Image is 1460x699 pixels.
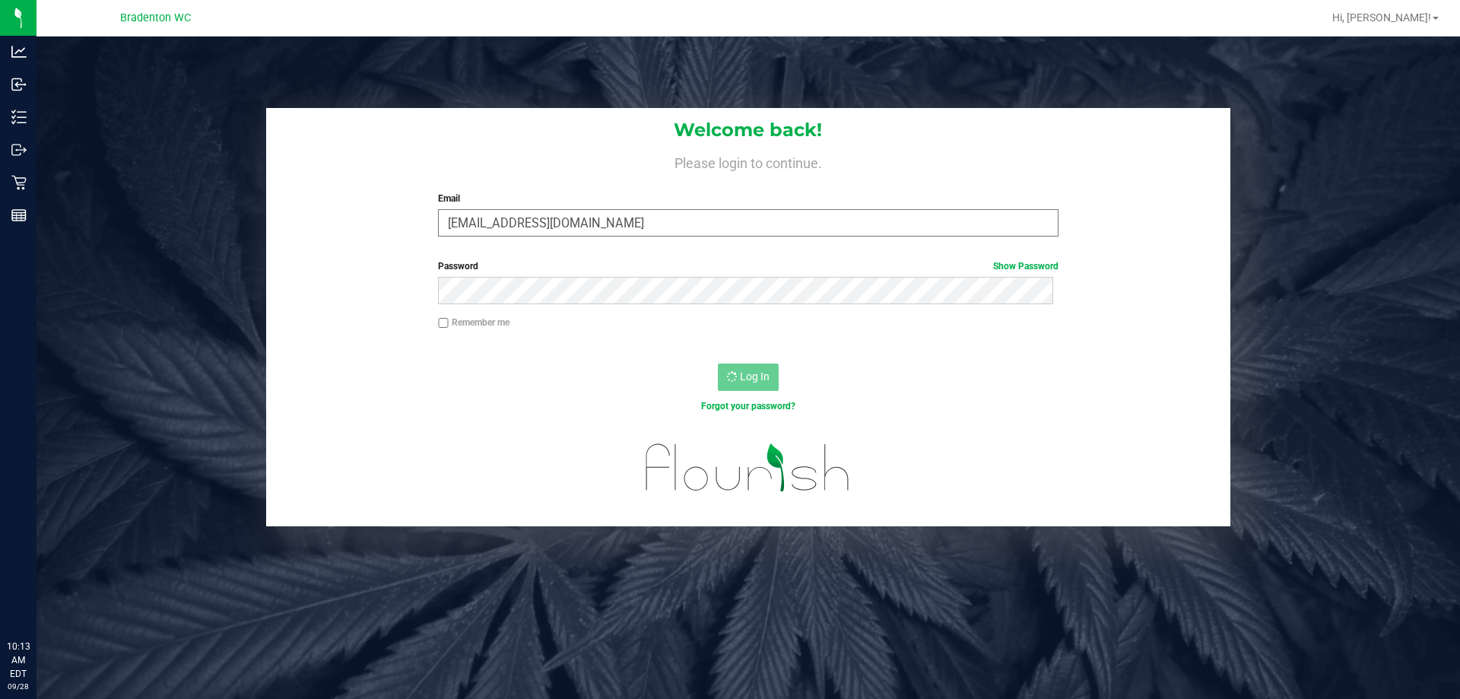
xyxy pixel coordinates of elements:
[7,681,30,692] p: 09/28
[11,142,27,157] inline-svg: Outbound
[266,120,1230,140] h1: Welcome back!
[266,152,1230,170] h4: Please login to continue.
[438,192,1058,205] label: Email
[11,110,27,125] inline-svg: Inventory
[438,318,449,329] input: Remember me
[11,175,27,190] inline-svg: Retail
[701,401,795,411] a: Forgot your password?
[11,77,27,92] inline-svg: Inbound
[1332,11,1431,24] span: Hi, [PERSON_NAME]!
[627,429,868,507] img: flourish_logo.svg
[993,261,1058,272] a: Show Password
[438,261,478,272] span: Password
[120,11,191,24] span: Bradenton WC
[11,208,27,223] inline-svg: Reports
[740,370,770,383] span: Log In
[718,364,779,391] button: Log In
[7,640,30,681] p: 10:13 AM EDT
[11,44,27,59] inline-svg: Analytics
[438,316,509,329] label: Remember me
